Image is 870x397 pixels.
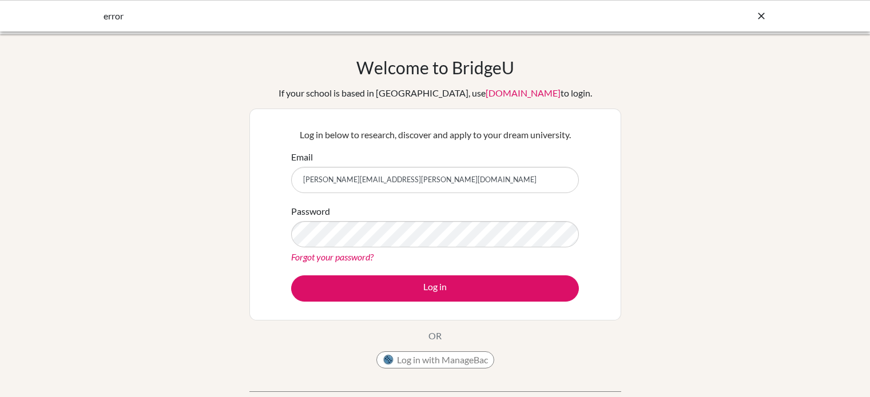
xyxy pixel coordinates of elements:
p: OR [428,329,442,343]
h1: Welcome to BridgeU [356,57,514,78]
a: [DOMAIN_NAME] [486,87,561,98]
label: Email [291,150,313,164]
div: error [104,9,595,23]
button: Log in [291,275,579,302]
a: Forgot your password? [291,251,374,262]
div: If your school is based in [GEOGRAPHIC_DATA], use to login. [279,86,592,100]
p: Log in below to research, discover and apply to your dream university. [291,128,579,142]
label: Password [291,204,330,218]
button: Log in with ManageBac [376,351,494,368]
